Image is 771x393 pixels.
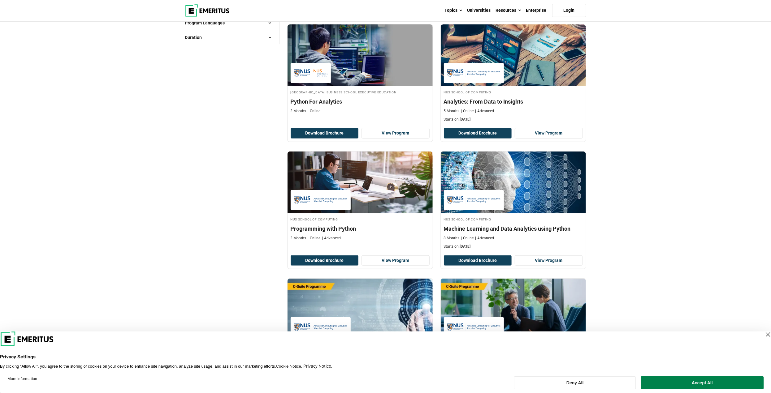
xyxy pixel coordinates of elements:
[185,19,230,26] span: Program Languages
[444,216,583,222] h4: NUS School of Computing
[288,152,433,213] img: Programming with Python | Online Data Science and Analytics Course
[291,128,359,139] button: Download Brochure
[444,98,583,105] h4: Analytics: From Data to Insights
[441,152,586,252] a: Coding Course by NUS School of Computing - September 30, 2025 NUS School of Computing NUS School ...
[294,193,348,207] img: NUS School of Computing
[291,89,430,95] h4: [GEOGRAPHIC_DATA] Business School Executive Education
[291,98,430,105] h4: Python For Analytics
[291,225,430,233] h4: Programming with Python
[291,109,306,114] p: 3 Months
[288,24,433,117] a: Data Science and Analytics Course by National University of Singapore Business School Executive E...
[288,279,433,340] img: Chief Technology Officer Programme | Online Technology Course
[185,18,275,28] button: Program Languages
[461,236,474,241] p: Online
[441,24,586,125] a: Data Science and Analytics Course by NUS School of Computing - September 30, 2025 NUS School of C...
[288,24,433,86] img: Python For Analytics | Online Data Science and Analytics Course
[515,128,583,139] a: View Program
[441,279,586,340] img: Chief Data and AI Officer Programme | Online Technology Course
[460,244,471,249] span: [DATE]
[552,4,586,17] a: Login
[515,255,583,266] a: View Program
[308,236,321,241] p: Online
[444,244,583,249] p: Starts on:
[291,216,430,222] h4: NUS School of Computing
[447,193,501,207] img: NUS School of Computing
[447,66,501,80] img: NUS School of Computing
[185,33,275,42] button: Duration
[441,279,586,379] a: Technology Course by NUS School of Computing - September 30, 2025 NUS School of Computing NUS Sch...
[461,109,474,114] p: Online
[294,66,328,80] img: National University of Singapore Business School Executive Education
[322,236,341,241] p: Advanced
[444,236,460,241] p: 8 Months
[447,320,501,334] img: NUS School of Computing
[294,320,348,334] img: NUS School of Computing
[444,117,583,122] p: Starts on:
[291,236,306,241] p: 3 Months
[288,152,433,244] a: Data Science and Analytics Course by NUS School of Computing - NUS School of Computing NUS School...
[444,255,512,266] button: Download Brochure
[460,117,471,122] span: [DATE]
[441,24,586,86] img: Analytics: From Data to Insights | Online Data Science and Analytics Course
[291,255,359,266] button: Download Brochure
[475,109,494,114] p: Advanced
[475,236,494,241] p: Advanced
[185,34,207,41] span: Duration
[444,225,583,233] h4: Machine Learning and Data Analytics using Python
[444,89,583,95] h4: NUS School of Computing
[362,128,430,139] a: View Program
[288,279,433,371] a: Technology Course by NUS School of Computing - NUS School of Computing NUS School of Computing Ch...
[308,109,321,114] p: Online
[444,128,512,139] button: Download Brochure
[441,152,586,213] img: Machine Learning and Data Analytics using Python | Online Coding Course
[362,255,430,266] a: View Program
[444,109,460,114] p: 5 Months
